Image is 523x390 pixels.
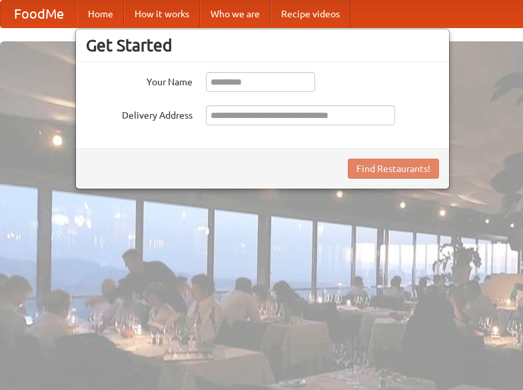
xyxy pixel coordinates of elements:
[86,105,193,122] label: Delivery Address
[86,35,439,55] h3: Get Started
[86,72,193,89] label: Your Name
[124,1,200,27] a: How it works
[348,159,439,179] button: Find Restaurants!
[77,1,124,27] a: Home
[1,1,77,27] a: FoodMe
[200,1,270,27] a: Who we are
[270,1,350,27] a: Recipe videos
